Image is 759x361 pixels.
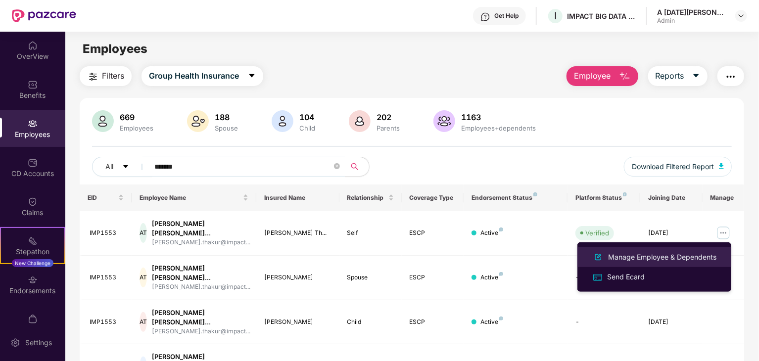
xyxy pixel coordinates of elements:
[567,11,636,21] div: IMPACT BIG DATA ANALYSIS PRIVATE LIMITED
[105,161,113,172] span: All
[140,312,147,332] div: AT
[402,184,464,211] th: Coverage Type
[12,259,53,267] div: New Challenge
[92,110,114,132] img: svg+xml;base64,PHN2ZyB4bWxucz0iaHR0cDovL3d3dy53My5vcmcvMjAwMC9zdmciIHhtbG5zOnhsaW5rPSJodHRwOi8vd3...
[90,317,124,327] div: IMP1553
[28,314,38,324] img: svg+xml;base64,PHN2ZyBpZD0iTXlfT3JkZXJzIiBkYXRhLW5hbWU9Ik15IE9yZGVycyIgeG1sbnM9Imh0dHA6Ly93d3cudz...
[574,70,611,82] span: Employee
[592,251,604,263] img: svg+xml;base64,PHN2ZyB4bWxucz0iaHR0cDovL3d3dy53My5vcmcvMjAwMC9zdmciIHhtbG5zOnhsaW5rPSJodHRwOi8vd3...
[347,273,394,282] div: Spouse
[499,227,503,231] img: svg+xml;base64,PHN2ZyB4bWxucz0iaHR0cDovL3d3dy53My5vcmcvMjAwMC9zdmciIHdpZHRoPSI4IiBoZWlnaHQ9IjgiIH...
[480,273,503,282] div: Active
[648,317,695,327] div: [DATE]
[624,157,732,177] button: Download Filtered Report
[568,256,640,300] td: -
[297,112,317,122] div: 104
[657,7,726,17] div: A [DATE][PERSON_NAME]
[90,228,124,238] div: IMP1553
[656,70,684,82] span: Reports
[334,162,340,172] span: close-circle
[118,124,155,132] div: Employees
[648,228,695,238] div: [DATE]
[264,317,332,327] div: [PERSON_NAME]
[140,194,241,202] span: Employee Name
[632,161,714,172] span: Download Filtered Report
[592,272,603,283] img: svg+xml;base64,PHN2ZyB4bWxucz0iaHR0cDovL3d3dy53My5vcmcvMjAwMC9zdmciIHdpZHRoPSIxNiIgaGVpZ2h0PSIxNi...
[187,110,209,132] img: svg+xml;base64,PHN2ZyB4bWxucz0iaHR0cDovL3d3dy53My5vcmcvMjAwMC9zdmciIHhtbG5zOnhsaW5rPSJodHRwOi8vd3...
[152,327,250,336] div: [PERSON_NAME].thakur@impact...
[715,225,731,241] img: manageButton
[28,197,38,207] img: svg+xml;base64,PHN2ZyBpZD0iQ2xhaW0iIHhtbG5zPSJodHRwOi8vd3d3LnczLm9yZy8yMDAwL3N2ZyIgd2lkdGg9IjIwIi...
[719,163,724,169] img: svg+xml;base64,PHN2ZyB4bWxucz0iaHR0cDovL3d3dy53My5vcmcvMjAwMC9zdmciIHhtbG5zOnhsaW5rPSJodHRwOi8vd3...
[149,70,239,82] span: Group Health Insurance
[480,317,503,327] div: Active
[90,273,124,282] div: IMP1553
[606,252,718,263] div: Manage Employee & Dependents
[657,17,726,25] div: Admin
[575,194,632,202] div: Platform Status
[619,71,631,83] img: svg+xml;base64,PHN2ZyB4bWxucz0iaHR0cDovL3d3dy53My5vcmcvMjAwMC9zdmciIHhtbG5zOnhsaW5rPSJodHRwOi8vd3...
[152,238,250,247] div: [PERSON_NAME].thakur@impact...
[568,300,640,345] td: -
[480,228,503,238] div: Active
[703,184,744,211] th: Manage
[347,228,394,238] div: Self
[349,110,371,132] img: svg+xml;base64,PHN2ZyB4bWxucz0iaHR0cDovL3d3dy53My5vcmcvMjAwMC9zdmciIHhtbG5zOnhsaW5rPSJodHRwOi8vd3...
[88,194,116,202] span: EID
[1,247,64,257] div: Stepathon
[567,66,638,86] button: Employee
[347,317,394,327] div: Child
[737,12,745,20] img: svg+xml;base64,PHN2ZyBpZD0iRHJvcGRvd24tMzJ4MzIiIHhtbG5zPSJodHRwOi8vd3d3LnczLm9yZy8yMDAwL3N2ZyIgd2...
[459,124,538,132] div: Employees+dependents
[80,66,132,86] button: Filters
[605,271,647,282] div: Send Ecard
[264,273,332,282] div: [PERSON_NAME]
[152,308,250,327] div: [PERSON_NAME] [PERSON_NAME]...
[28,158,38,168] img: svg+xml;base64,PHN2ZyBpZD0iQ0RfQWNjb3VudHMiIGRhdGEtbmFtZT0iQ0QgQWNjb3VudHMiIHhtbG5zPSJodHRwOi8vd3...
[499,272,503,276] img: svg+xml;base64,PHN2ZyB4bWxucz0iaHR0cDovL3d3dy53My5vcmcvMjAwMC9zdmciIHdpZHRoPSI4IiBoZWlnaHQ9IjgiIH...
[213,124,240,132] div: Spouse
[140,268,147,287] div: AT
[142,66,263,86] button: Group Health Insurancecaret-down
[272,110,293,132] img: svg+xml;base64,PHN2ZyB4bWxucz0iaHR0cDovL3d3dy53My5vcmcvMjAwMC9zdmciIHhtbG5zOnhsaW5rPSJodHRwOi8vd3...
[334,163,340,169] span: close-circle
[585,228,609,238] div: Verified
[375,124,402,132] div: Parents
[339,184,402,211] th: Relationship
[640,184,703,211] th: Joining Date
[256,184,339,211] th: Insured Name
[28,275,38,285] img: svg+xml;base64,PHN2ZyBpZD0iRW5kb3JzZW1lbnRzIiB4bWxucz0iaHR0cDovL3d3dy53My5vcmcvMjAwMC9zdmciIHdpZH...
[692,72,700,81] span: caret-down
[28,119,38,129] img: svg+xml;base64,PHN2ZyBpZD0iRW1wbG95ZWVzIiB4bWxucz0iaHR0cDovL3d3dy53My5vcmcvMjAwMC9zdmciIHdpZHRoPS...
[480,12,490,22] img: svg+xml;base64,PHN2ZyBpZD0iSGVscC0zMngzMiIgeG1sbnM9Imh0dHA6Ly93d3cudzMub3JnLzIwMDAvc3ZnIiB3aWR0aD...
[118,112,155,122] div: 669
[375,112,402,122] div: 202
[28,41,38,50] img: svg+xml;base64,PHN2ZyBpZD0iSG9tZSIgeG1sbnM9Imh0dHA6Ly93d3cudzMub3JnLzIwMDAvc3ZnIiB3aWR0aD0iMjAiIG...
[533,192,537,196] img: svg+xml;base64,PHN2ZyB4bWxucz0iaHR0cDovL3d3dy53My5vcmcvMjAwMC9zdmciIHdpZHRoPSI4IiBoZWlnaHQ9IjgiIH...
[10,338,20,348] img: svg+xml;base64,PHN2ZyBpZD0iU2V0dGluZy0yMHgyMCIgeG1sbnM9Imh0dHA6Ly93d3cudzMub3JnLzIwMDAvc3ZnIiB3aW...
[472,194,560,202] div: Endorsement Status
[433,110,455,132] img: svg+xml;base64,PHN2ZyB4bWxucz0iaHR0cDovL3d3dy53My5vcmcvMjAwMC9zdmciIHhtbG5zOnhsaW5rPSJodHRwOi8vd3...
[22,338,55,348] div: Settings
[623,192,627,196] img: svg+xml;base64,PHN2ZyB4bWxucz0iaHR0cDovL3d3dy53My5vcmcvMjAwMC9zdmciIHdpZHRoPSI4IiBoZWlnaHQ9IjgiIH...
[213,112,240,122] div: 188
[345,157,370,177] button: search
[152,282,250,292] div: [PERSON_NAME].thakur@impact...
[554,10,557,22] span: I
[92,157,152,177] button: Allcaret-down
[140,223,147,243] div: AT
[459,112,538,122] div: 1163
[494,12,519,20] div: Get Help
[83,42,147,56] span: Employees
[87,71,99,83] img: svg+xml;base64,PHN2ZyB4bWxucz0iaHR0cDovL3d3dy53My5vcmcvMjAwMC9zdmciIHdpZHRoPSIyNCIgaGVpZ2h0PSIyNC...
[152,219,250,238] div: [PERSON_NAME] [PERSON_NAME]...
[132,184,256,211] th: Employee Name
[410,317,456,327] div: ESCP
[410,228,456,238] div: ESCP
[122,163,129,171] span: caret-down
[297,124,317,132] div: Child
[725,71,737,83] img: svg+xml;base64,PHN2ZyB4bWxucz0iaHR0cDovL3d3dy53My5vcmcvMjAwMC9zdmciIHdpZHRoPSIyNCIgaGVpZ2h0PSIyNC...
[152,264,250,282] div: [PERSON_NAME] [PERSON_NAME]...
[80,184,132,211] th: EID
[410,273,456,282] div: ESCP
